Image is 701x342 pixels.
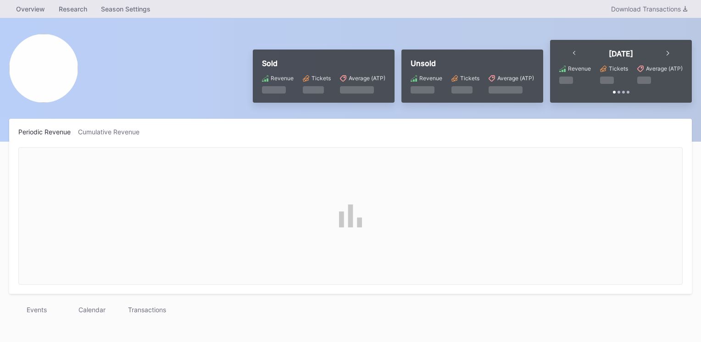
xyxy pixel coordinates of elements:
[349,75,385,82] div: Average (ATP)
[646,65,683,72] div: Average (ATP)
[568,65,591,72] div: Revenue
[460,75,479,82] div: Tickets
[18,128,78,136] div: Periodic Revenue
[119,303,174,316] div: Transactions
[9,2,52,16] a: Overview
[94,2,157,16] a: Season Settings
[497,75,534,82] div: Average (ATP)
[419,75,442,82] div: Revenue
[78,128,147,136] div: Cumulative Revenue
[262,59,385,68] div: Sold
[9,303,64,316] div: Events
[312,75,331,82] div: Tickets
[609,65,628,72] div: Tickets
[271,75,294,82] div: Revenue
[52,2,94,16] a: Research
[609,49,633,58] div: [DATE]
[64,303,119,316] div: Calendar
[606,3,692,15] button: Download Transactions
[611,5,687,13] div: Download Transactions
[411,59,534,68] div: Unsold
